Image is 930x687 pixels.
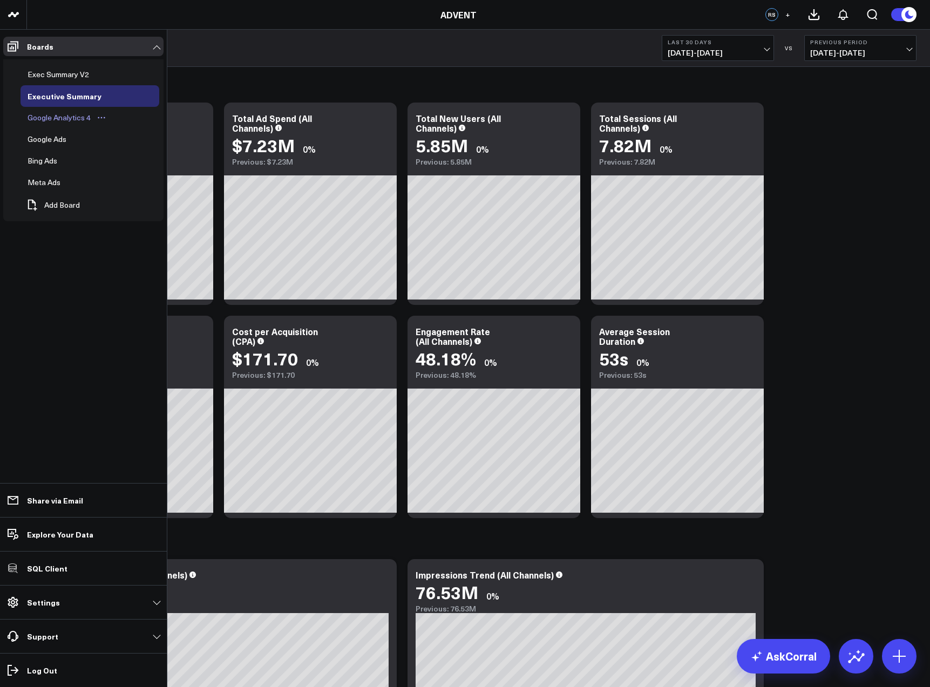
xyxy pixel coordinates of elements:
span: Add Board [44,201,80,209]
a: Bing AdsOpen board menu [21,150,80,172]
div: Google Analytics 4 [25,111,93,124]
div: Previous: 53s [599,371,756,379]
span: + [785,11,790,18]
div: $171.70 [232,349,298,368]
div: Previous: $171.70 [232,371,389,379]
div: Executive Summary [25,90,104,103]
div: 53s [599,349,628,368]
p: Support [27,632,58,641]
a: Meta AdsOpen board menu [21,172,84,193]
p: Boards [27,42,53,51]
b: Previous Period [810,39,911,45]
div: $7.23M [232,135,295,155]
p: SQL Client [27,564,67,573]
div: Total Ad Spend (All Channels) [232,112,312,134]
a: Google AdsOpen board menu [21,128,90,150]
a: Executive SummaryOpen board menu [21,85,125,107]
div: RS [765,8,778,21]
div: 0% [484,356,497,368]
div: 0% [660,143,673,155]
div: 76.53M [416,582,478,602]
div: 0% [303,143,316,155]
div: Bing Ads [25,154,60,167]
p: Log Out [27,666,57,675]
span: [DATE] - [DATE] [810,49,911,57]
div: 0% [306,356,319,368]
div: Exec Summary V2 [25,68,92,81]
div: Previous: 76.53M [416,604,756,613]
div: Previous: 106.2K [49,604,389,613]
a: AskCorral [737,639,830,674]
a: Google Analytics 4Open board menu [21,107,114,128]
div: VS [779,45,799,51]
p: Settings [27,598,60,607]
a: Exec Summary V2Open board menu [21,64,112,85]
div: Previous: 5.85M [416,158,572,166]
button: Add Board [21,193,85,217]
a: ADVENT [440,9,477,21]
div: 7.82M [599,135,651,155]
div: Average Session Duration [599,325,670,347]
button: Last 30 Days[DATE]-[DATE] [662,35,774,61]
div: 0% [476,143,489,155]
button: Previous Period[DATE]-[DATE] [804,35,917,61]
a: Log Out [3,661,164,680]
div: Previous: 48.18% [416,371,572,379]
div: Meta Ads [25,176,63,189]
div: 0% [636,356,649,368]
div: Engagement Rate (All Channels) [416,325,490,347]
div: 5.85M [416,135,468,155]
div: Previous: $7.23M [232,158,389,166]
div: 48.18% [416,349,476,368]
button: + [781,8,794,21]
a: SQL Client [3,559,164,578]
div: Total New Users (All Channels) [416,112,501,134]
div: Impressions Trend (All Channels) [416,569,554,581]
button: Open board menu [93,113,110,122]
p: Share via Email [27,496,83,505]
p: Explore Your Data [27,530,93,539]
div: Cost per Acquisition (CPA) [232,325,318,347]
span: [DATE] - [DATE] [668,49,768,57]
div: 0% [486,590,499,602]
div: Previous: 7.82M [599,158,756,166]
div: Google Ads [25,133,69,146]
b: Last 30 Days [668,39,768,45]
div: Total Sessions (All Channels) [599,112,677,134]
